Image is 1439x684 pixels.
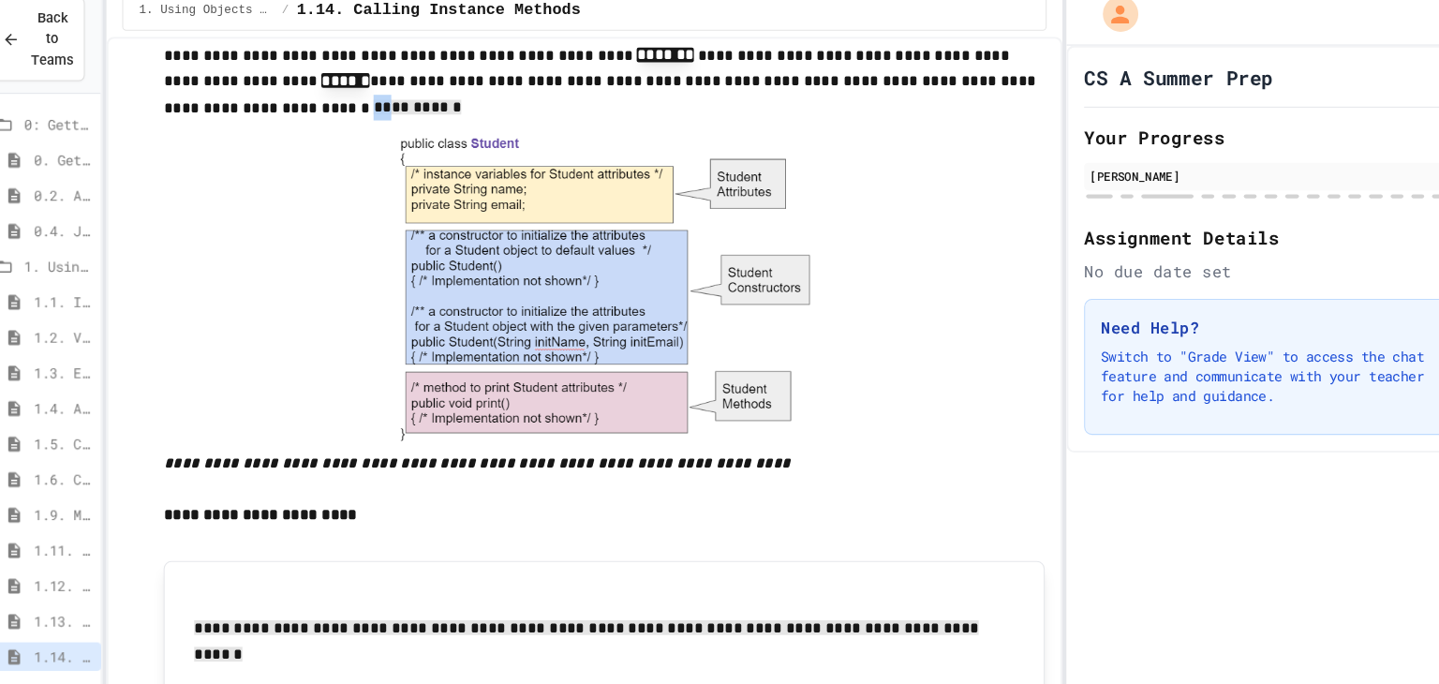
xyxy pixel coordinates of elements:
[58,427,114,447] span: 1.5. Casting and Ranges of Values
[308,14,578,37] span: 1.14. Calling Instance Methods
[1057,262,1422,285] div: No due date set
[1073,346,1406,402] p: Switch to "Grade View" to access the chat feature and communicate with your teacher for help and ...
[1062,174,1417,191] div: [PERSON_NAME]
[294,18,301,33] span: /
[58,292,114,312] span: 1.1. Introduction to Algorithms, Programming, and Compilers
[58,528,114,548] span: 1.11. Using the Math Class
[58,461,114,481] span: 1.6. Compound Assignment Operators
[58,495,114,514] span: 1.9. Method Signatures
[58,394,114,413] span: 1.4. Assignment and Input
[1073,316,1406,338] h3: Need Help?
[58,326,114,346] span: 1.2. Variables and Data Types
[58,562,114,582] span: 1.12. Objects - Instances of Classes
[17,13,107,93] button: Back to Teams
[58,360,114,379] span: 1.3. Expressions and Output [New]
[58,191,114,211] span: 0.2. About the AP CSA Exam
[1057,229,1422,255] h2: Assignment Details
[49,259,114,278] span: 1. Using Objects and Methods
[158,18,287,33] span: 1. Using Objects and Methods
[1057,133,1422,159] h2: Your Progress
[58,630,114,649] span: 1.14. Calling Instance Methods
[58,225,114,245] span: 0.4. Java Development Environments
[1055,7,1113,51] div: My Account
[58,663,114,683] span: 1.15. Strings
[58,157,114,177] span: 0. Getting Started
[49,124,114,143] span: 0: Getting Started
[1057,76,1237,102] h1: CS A Summer Prep
[58,596,114,616] span: 1.13. Creating and Initializing Objects: Constructors
[56,23,96,82] span: Back to Teams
